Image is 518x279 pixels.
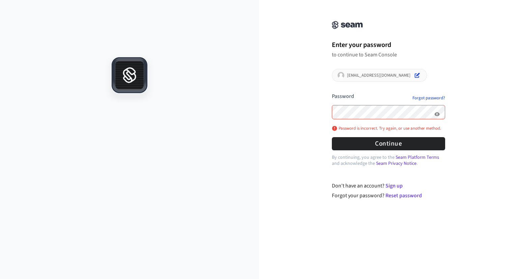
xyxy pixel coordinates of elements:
[332,126,441,131] p: Password is incorrect. Try again, or use another method.
[332,137,445,150] button: Continue
[385,182,403,189] a: Sign up
[376,160,416,167] a: Seam Privacy Notice
[385,192,422,199] a: Reset password
[332,154,445,167] p: By continuing, you agree to the and acknowledge the .
[433,110,441,118] button: Show password
[332,182,445,190] div: Don't have an account?
[347,73,410,78] p: [EMAIL_ADDRESS][DOMAIN_NAME]
[332,192,445,200] div: Forgot your password?
[332,40,445,50] h1: Enter your password
[412,95,445,101] a: Forgot password?
[332,93,354,100] label: Password
[396,154,439,161] a: Seam Platform Terms
[413,71,421,79] button: Edit
[332,21,363,29] img: Seam Console
[332,51,445,58] p: to continue to Seam Console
